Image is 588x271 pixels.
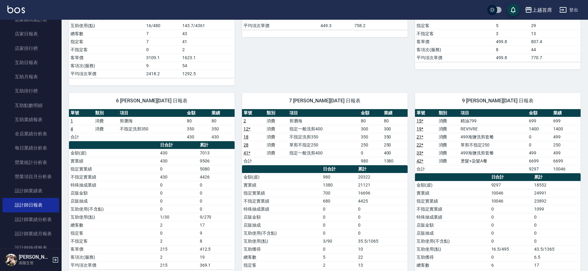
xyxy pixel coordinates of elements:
p: 高階主管 [19,260,50,266]
td: 0 [198,181,235,189]
td: 770.7 [530,54,581,62]
td: 實業績 [415,189,490,197]
th: 項目 [459,109,527,117]
td: 0 [533,213,581,221]
td: 精油799 [459,117,527,125]
td: 互助獲得 [415,253,490,261]
td: 1099 [533,205,581,213]
td: 消費 [437,141,459,149]
h5: [PERSON_NAME] [19,254,50,260]
td: 不指定實業績 [242,197,321,205]
td: 指定一般洗剪400 [288,149,359,157]
td: 客單價 [69,245,159,253]
td: 0 [356,221,408,229]
a: 18 [244,134,248,139]
td: 8 [494,46,530,54]
table: a dense table [415,109,581,173]
td: 不指定客 [415,30,494,38]
td: 實業績 [69,157,159,165]
td: 不指定實業績 [69,173,159,181]
div: 上越首席 [532,6,552,14]
td: 23892 [533,197,581,205]
td: 消費 [437,157,459,165]
a: 營業統計分析表 [2,155,59,170]
img: Person [5,254,17,266]
td: 總客數 [69,30,145,38]
td: 合計 [69,133,94,141]
th: 類別 [265,109,288,117]
td: 特殊抽成業績 [242,205,321,213]
th: 日合計 [321,165,356,173]
td: 消費 [437,125,459,133]
th: 業績 [210,109,235,117]
th: 單號 [415,109,437,117]
td: 2418.2 [145,70,181,78]
td: 6699 [552,157,581,165]
td: 980 [321,173,356,181]
td: 0 [321,229,356,237]
th: 單號 [242,109,265,117]
a: 28 [244,142,248,147]
td: 消費 [437,149,459,157]
td: 699 [552,117,581,125]
td: 0 [321,221,356,229]
td: 9 [145,62,181,70]
td: 13 [356,261,408,269]
td: 客項次(服務) [69,253,159,261]
td: 400 [382,149,408,157]
table: a dense table [69,109,235,141]
button: 上越首席 [522,4,554,16]
a: 互助業績報表 [2,113,59,127]
td: 互助使用(不含點) [242,229,321,237]
a: 互助月報表 [2,70,59,84]
td: 1380 [321,181,356,189]
td: 指定實業績 [415,197,490,205]
td: 不指定客 [69,46,145,54]
td: 互助使用(點) [242,237,321,245]
td: 消費 [265,149,288,157]
td: 430 [159,149,198,157]
td: 215 [159,261,198,269]
td: 消費 [265,117,288,125]
td: 0 [198,205,235,213]
td: 0 [490,221,533,229]
td: 24991 [533,189,581,197]
td: 430 [159,173,198,181]
th: 金額 [185,109,210,117]
td: 10046 [490,197,533,205]
td: 0 [159,205,198,213]
td: 剪瀏海 [118,117,185,125]
table: a dense table [242,109,408,165]
td: 250 [359,141,382,149]
td: 0 [533,229,581,237]
td: 金額(虛) [242,173,321,181]
td: 客項次(服務) [69,62,145,70]
a: 設計師抽成報表 [2,241,59,255]
td: 指定客 [415,22,494,30]
a: 每日業績分析表 [2,141,59,155]
td: 980 [359,157,382,165]
th: 金額 [359,109,382,117]
td: 不指定實業績 [415,205,490,213]
td: 215 [159,245,198,253]
td: 19 [198,253,235,261]
td: 0 [490,237,533,245]
td: 互助獲得 [242,245,321,253]
td: 消費 [265,125,288,133]
td: 互助使用(不含點) [69,205,159,213]
td: 9297 [527,165,552,173]
td: 客項次(服務) [415,46,494,54]
td: 7 [145,38,181,46]
th: 業績 [382,109,408,117]
td: 互助使用(不含點) [415,237,490,245]
th: 日合計 [159,141,198,149]
td: 699 [527,117,552,125]
td: 0 [356,205,408,213]
td: 499 [552,149,581,157]
td: 1400 [552,125,581,133]
td: 1400 [527,125,552,133]
td: 499.8 [494,38,530,46]
td: 0 [198,189,235,197]
td: 18552 [533,181,581,189]
td: 4426 [198,173,235,181]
